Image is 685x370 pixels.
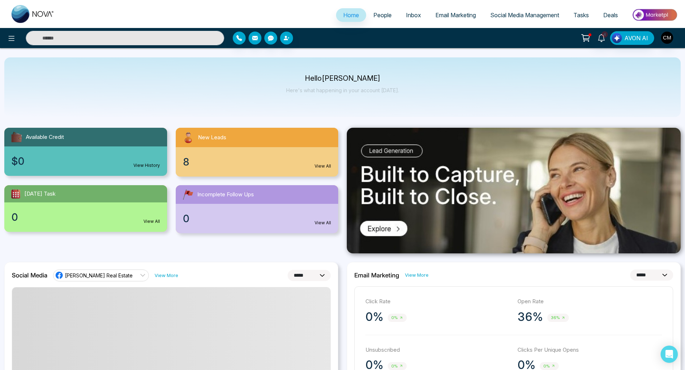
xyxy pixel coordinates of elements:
div: Open Intercom Messenger [661,346,678,363]
img: availableCredit.svg [10,131,23,144]
a: Incomplete Follow Ups0View All [171,185,343,233]
button: AVON AI [610,31,654,45]
a: Social Media Management [483,8,566,22]
img: followUps.svg [181,188,194,201]
span: AVON AI [624,34,648,42]
a: Deals [596,8,625,22]
img: Lead Flow [612,33,622,43]
a: New Leads8View All [171,128,343,177]
span: [PERSON_NAME] Real Estate [65,272,133,279]
p: Open Rate [518,298,662,306]
a: View More [155,272,178,279]
a: Tasks [566,8,596,22]
span: 36% [547,314,569,322]
a: 4 [593,31,610,44]
a: Email Marketing [428,8,483,22]
a: Inbox [399,8,428,22]
img: newLeads.svg [181,131,195,144]
a: View All [315,220,331,226]
span: Available Credit [26,133,64,141]
span: Social Media Management [490,11,559,19]
span: People [373,11,392,19]
p: 0% [365,310,383,324]
span: 0 [11,210,18,225]
span: Inbox [406,11,421,19]
span: 0 [183,211,189,226]
span: 8 [183,154,189,169]
img: User Avatar [661,32,673,44]
p: Hello [PERSON_NAME] [286,75,399,81]
span: Deals [603,11,618,19]
a: View All [315,163,331,169]
p: Here's what happening in your account [DATE]. [286,87,399,93]
span: 0% [388,314,407,322]
h2: Email Marketing [354,272,399,279]
img: Nova CRM Logo [11,5,55,23]
p: Unsubscribed [365,346,510,354]
img: todayTask.svg [10,188,22,200]
p: 36% [518,310,543,324]
span: [DATE] Task [24,190,56,198]
p: Click Rate [365,298,510,306]
img: Market-place.gif [629,7,681,23]
h2: Social Media [12,272,47,279]
span: Incomplete Follow Ups [197,191,254,199]
a: View All [143,218,160,225]
span: Home [343,11,359,19]
a: View History [133,162,160,169]
span: 4 [601,31,608,38]
span: Tasks [573,11,589,19]
span: $0 [11,154,24,169]
p: Clicks Per Unique Opens [518,346,662,354]
a: View More [405,272,429,278]
img: . [347,128,681,253]
a: Home [336,8,366,22]
span: Email Marketing [435,11,476,19]
a: People [366,8,399,22]
span: New Leads [198,134,226,142]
